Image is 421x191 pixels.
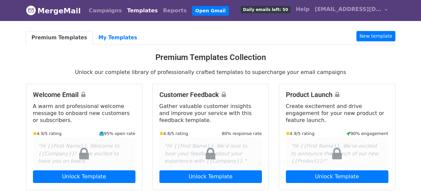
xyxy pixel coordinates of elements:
[315,5,381,13] span: [EMAIL_ADDRESS][DOMAIN_NAME]
[124,4,160,17] a: Templates
[159,91,262,99] h4: Customer Feedback
[100,130,135,137] small: 95% open rate
[33,170,135,183] a: Unlock Template
[93,31,143,45] a: My Templates
[293,3,312,16] a: Help
[26,53,395,62] h3: Premium Templates Collection
[286,170,388,183] a: Unlock Template
[26,69,395,76] p: Unlock our complete library of professionally crafted templates to supercharge your email campaigns
[26,5,36,15] img: MergeMail logo
[222,130,262,137] small: 80% response rate
[160,4,189,17] a: Reports
[86,4,124,17] a: Campaigns
[33,137,135,170] div: "Hi {{First Name}}, Welcome to {{Company}}! We're excited to have you on board."
[286,91,388,99] h4: Product Launch
[346,130,388,137] small: 90% engagement
[241,6,290,13] span: Daily emails left: 50
[33,103,135,124] p: A warm and professional welcome message to onboard new customers or subscribers.
[286,103,388,124] p: Create excitement and drive engagement for your new product or feature launch.
[159,170,262,183] a: Unlock Template
[26,4,81,18] a: MergeMail
[159,103,262,124] p: Gather valuable customer insights and improve your service with this feedback template.
[33,130,62,137] small: 4.9/5 rating
[159,137,262,170] div: "Hi {{First Name}}, We'd love to hear your feedback about your experience with {{Company}}."
[286,130,315,137] small: 4.9/5 rating
[356,31,395,41] a: New template
[192,6,229,16] a: Open Gmail
[286,137,388,170] div: "Hi {{First Name}}, We're excited to announce the launch of our new {{Product}}!"
[159,130,188,137] small: 4.8/5 rating
[26,31,93,45] a: Premium Templates
[312,3,390,18] a: [EMAIL_ADDRESS][DOMAIN_NAME]
[33,91,135,99] h4: Welcome Email
[238,3,293,16] a: Daily emails left: 50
